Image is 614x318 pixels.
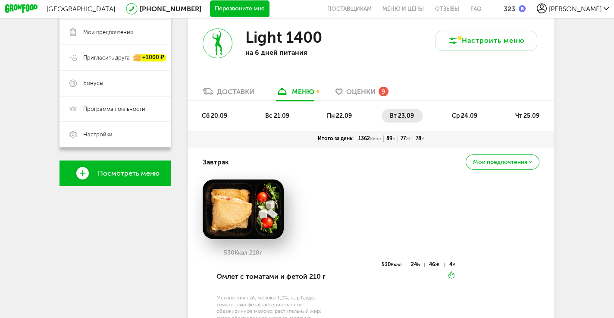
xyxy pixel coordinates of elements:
span: Ж [435,261,440,268]
span: г [260,249,262,256]
span: Мои предпочтения [83,28,133,36]
a: Программа лояльности [60,96,170,122]
a: Доставки [198,87,259,101]
span: Ккал [391,261,402,268]
a: Посмотреть меню [60,161,170,186]
span: пн 22.09 [327,112,352,120]
a: Бонусы [60,70,170,96]
div: Итого за день: [315,135,356,142]
button: Перезвоните мне [210,0,269,18]
div: +1000 ₽ [134,54,166,61]
a: Настройки [60,122,170,147]
div: 46 [429,263,444,267]
button: Настроить меню [435,31,537,51]
span: Ккал [370,135,381,142]
span: ср 24.09 [452,112,477,120]
div: 1362 [356,135,384,142]
div: 89 [384,135,398,142]
span: Настройки [83,131,113,139]
span: Программа лояльности [83,105,145,113]
span: У [421,135,424,142]
span: чт 25.09 [515,112,539,120]
span: Посмотреть меню [98,170,160,177]
span: [GEOGRAPHIC_DATA] [47,5,115,13]
a: [PHONE_NUMBER] [140,5,201,13]
h3: Light 1400 [245,28,322,47]
span: Б [392,135,395,142]
span: сб 20.09 [202,112,227,120]
span: Мои предпочтения [473,159,527,165]
span: Оценки [346,88,376,96]
img: bonus_b.cdccf46.png [519,5,526,12]
div: Доставки [217,88,254,96]
div: 78 [413,135,427,142]
span: Бонусы [83,79,103,87]
span: [PERSON_NAME] [549,5,601,13]
div: 323 [504,5,515,13]
div: 530 [382,263,406,267]
div: Омлет с томатами и фетой 210 г [216,262,335,291]
a: Пригласить друга +1000 ₽ [60,45,170,70]
span: вс 21.09 [265,112,289,120]
div: 24 [411,263,424,267]
a: меню [272,87,319,101]
a: Мои предпочтения [60,19,170,45]
span: Пригласить друга [83,54,130,62]
div: 4 [449,263,455,267]
span: Ккал, [235,249,249,256]
div: меню [292,88,314,96]
div: 530 210 [203,249,284,256]
div: 77 [398,135,413,142]
span: У [452,261,455,268]
p: на 6 дней питания [245,48,356,57]
h4: Завтрак [203,154,229,170]
a: Оценки 9 [331,87,392,101]
span: Ж [406,135,410,142]
span: вт 23.09 [390,112,414,120]
img: big_fFqb95ucnSQWj5F6.png [203,179,284,239]
span: Б [417,261,420,268]
div: 9 [379,87,388,96]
